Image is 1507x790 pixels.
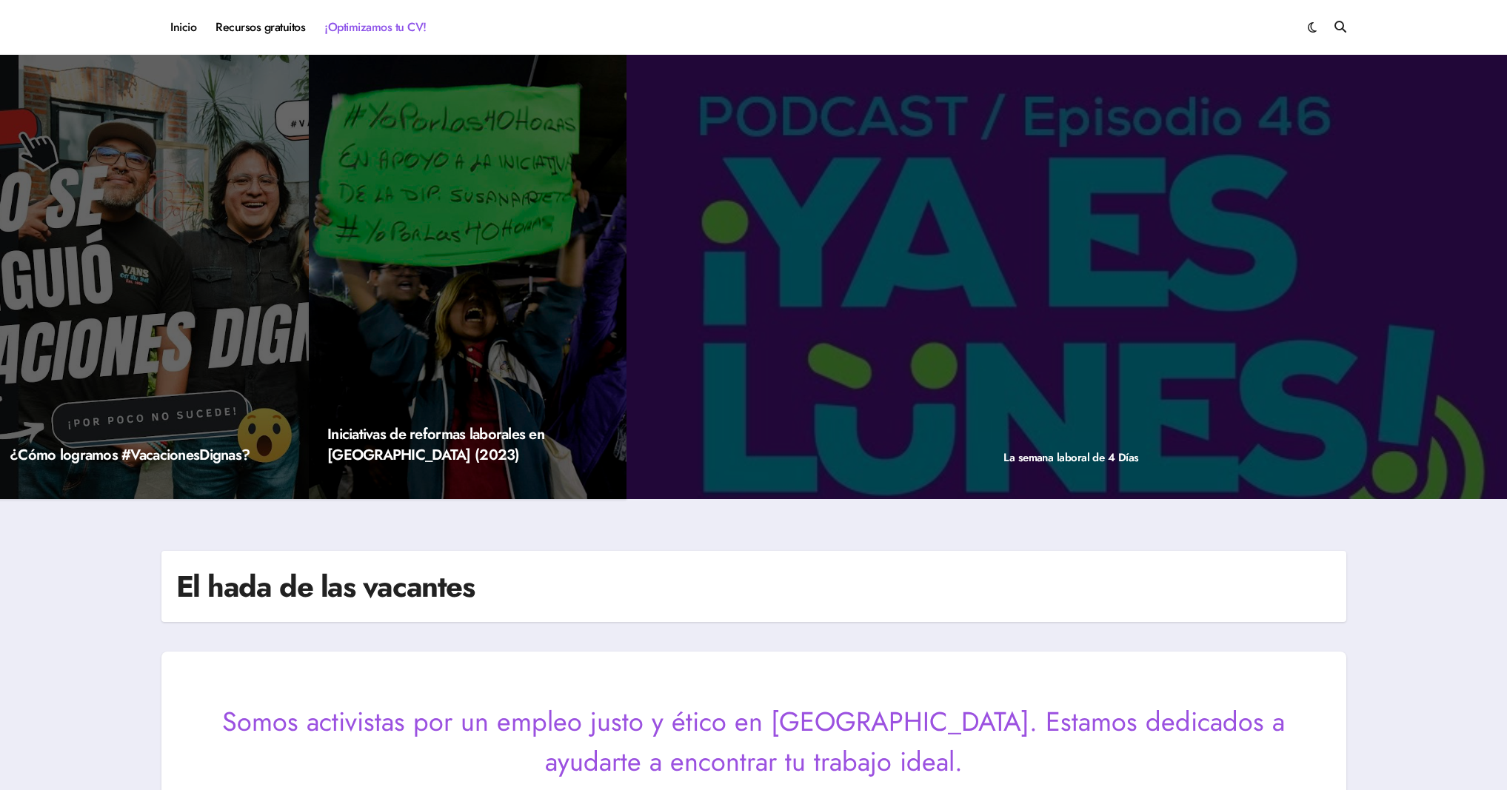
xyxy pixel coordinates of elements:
a: ¡Optimizamos tu CV! [315,7,435,47]
a: La semana laboral de 4 Días [1003,449,1138,466]
p: Somos activistas por un empleo justo y ético en [GEOGRAPHIC_DATA]. Estamos dedicados a ayudarte a... [176,701,1331,781]
a: Inicio [161,7,207,47]
h1: El hada de las vacantes [176,566,475,607]
a: Iniciativas de reformas laborales en [GEOGRAPHIC_DATA] (2023) [327,424,544,466]
a: Recursos gratuitos [206,7,315,47]
a: ¿Cómo logramos #VacacionesDignas? [10,444,250,466]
